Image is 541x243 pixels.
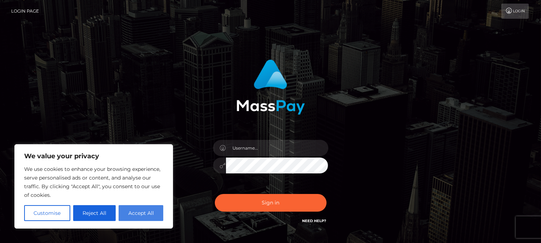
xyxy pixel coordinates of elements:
[119,205,163,221] button: Accept All
[11,4,39,19] a: Login Page
[501,4,529,19] a: Login
[236,59,305,115] img: MassPay Login
[73,205,116,221] button: Reject All
[24,165,163,199] p: We use cookies to enhance your browsing experience, serve personalised ads or content, and analys...
[14,144,173,229] div: We value your privacy
[24,152,163,160] p: We value your privacy
[24,205,70,221] button: Customise
[226,140,328,156] input: Username...
[215,194,327,212] button: Sign in
[302,218,327,223] a: Need Help?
